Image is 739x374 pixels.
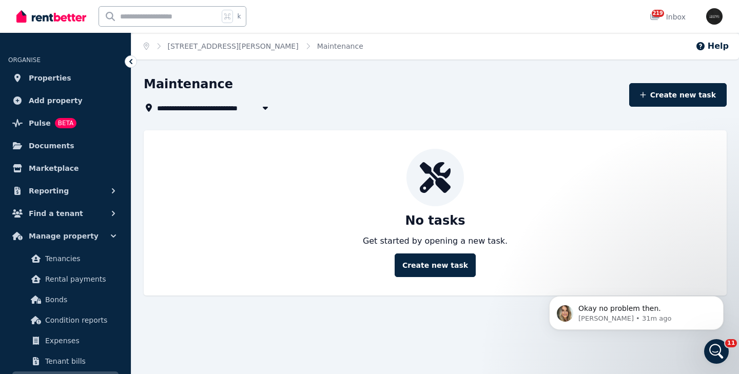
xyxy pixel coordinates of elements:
button: Manage property [8,226,123,246]
span: Find a tenant [29,207,83,220]
button: Reporting [8,181,123,201]
span: Documents [29,140,74,152]
button: Create new task [395,253,476,277]
iframe: Intercom live chat [704,339,729,364]
a: PulseBETA [8,113,123,133]
div: Inbox [650,12,686,22]
span: Add property [29,94,83,107]
a: Tenant bills [12,351,119,371]
span: Tenancies [45,252,114,265]
a: Add property [8,90,123,111]
span: Rental payments [45,273,114,285]
span: 11 [725,339,737,347]
span: Expenses [45,334,114,347]
span: Manage property [29,230,99,242]
a: Documents [8,135,123,156]
span: Bonds [45,293,114,306]
span: Reporting [29,185,69,197]
p: No tasks [405,212,465,229]
img: Iconic Realty Pty Ltd [706,8,723,25]
span: k [237,12,241,21]
span: Pulse [29,117,51,129]
button: Create new task [629,83,727,107]
nav: Breadcrumb [131,33,376,60]
span: Tenant bills [45,355,114,367]
span: Condition reports [45,314,114,326]
button: Find a tenant [8,203,123,224]
a: Condition reports [12,310,119,330]
iframe: Intercom notifications message [534,274,739,346]
a: Marketplace [8,158,123,179]
button: Help [695,40,729,52]
a: [STREET_ADDRESS][PERSON_NAME] [168,42,299,50]
img: RentBetter [16,9,86,24]
a: Tenancies [12,248,119,269]
p: Get started by opening a new task. [363,235,508,247]
a: Maintenance [317,42,363,50]
a: Expenses [12,330,119,351]
span: Marketplace [29,162,79,174]
span: BETA [55,118,76,128]
span: Properties [29,72,71,84]
span: ORGANISE [8,56,41,64]
a: Properties [8,68,123,88]
a: Bonds [12,289,119,310]
span: 219 [652,10,664,17]
h1: Maintenance [144,76,233,92]
a: Rental payments [12,269,119,289]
